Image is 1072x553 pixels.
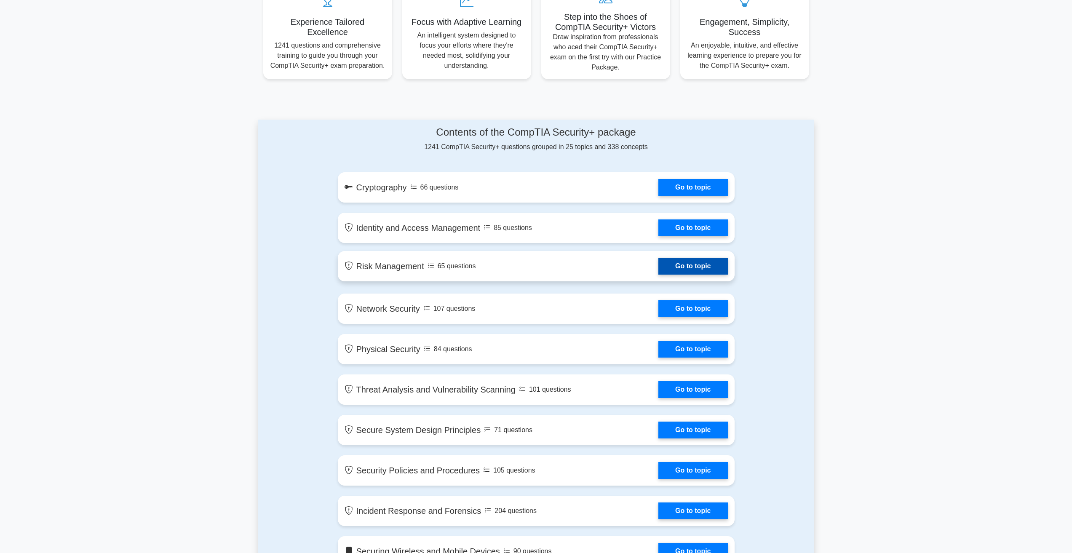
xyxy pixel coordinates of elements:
p: 1241 questions and comprehensive training to guide you through your CompTIA Security+ exam prepar... [270,40,385,71]
h5: Experience Tailored Excellence [270,17,385,37]
a: Go to topic [658,422,727,438]
a: Go to topic [658,381,727,398]
p: An enjoyable, intuitive, and effective learning experience to prepare you for the CompTIA Securit... [687,40,802,71]
a: Go to topic [658,300,727,317]
h5: Step into the Shoes of CompTIA Security+ Victors [548,12,663,32]
h4: Contents of the CompTIA Security+ package [338,126,735,139]
p: Draw inspiration from professionals who aced their CompTIA Security+ exam on the first try with o... [548,32,663,72]
a: Go to topic [658,179,727,196]
div: 1241 CompTIA Security+ questions grouped in 25 topics and 338 concepts [338,126,735,152]
a: Go to topic [658,258,727,275]
p: An intelligent system designed to focus your efforts where they're needed most, solidifying your ... [409,30,524,71]
h5: Engagement, Simplicity, Success [687,17,802,37]
a: Go to topic [658,502,727,519]
h5: Focus with Adaptive Learning [409,17,524,27]
a: Go to topic [658,219,727,236]
a: Go to topic [658,341,727,358]
a: Go to topic [658,462,727,479]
